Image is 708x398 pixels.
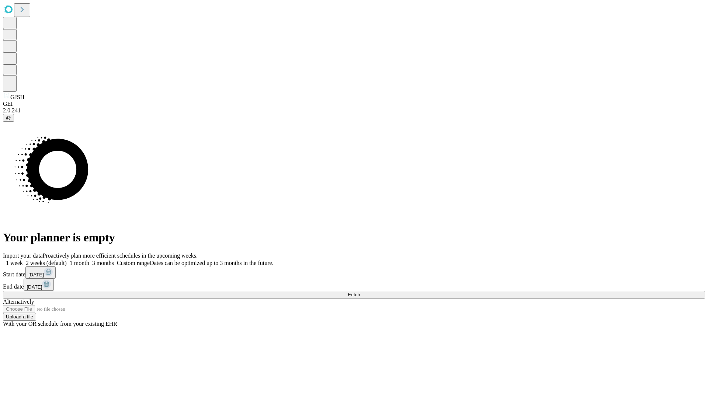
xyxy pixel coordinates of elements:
button: @ [3,114,14,122]
span: 1 week [6,260,23,266]
div: Start date [3,266,705,279]
span: 1 month [70,260,89,266]
span: [DATE] [28,272,44,277]
span: Fetch [348,292,360,297]
span: 2 weeks (default) [26,260,67,266]
span: Custom range [117,260,150,266]
span: With your OR schedule from your existing EHR [3,321,117,327]
span: Alternatively [3,298,34,305]
button: [DATE] [25,266,56,279]
div: GEI [3,101,705,107]
h1: Your planner is empty [3,231,705,244]
span: GJSH [10,94,24,100]
span: Import your data [3,252,43,259]
button: [DATE] [24,279,54,291]
div: 2.0.241 [3,107,705,114]
span: Dates can be optimized up to 3 months in the future. [150,260,273,266]
span: [DATE] [27,284,42,290]
span: @ [6,115,11,121]
button: Upload a file [3,313,36,321]
div: End date [3,279,705,291]
span: Proactively plan more efficient schedules in the upcoming weeks. [43,252,198,259]
button: Fetch [3,291,705,298]
span: 3 months [92,260,114,266]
